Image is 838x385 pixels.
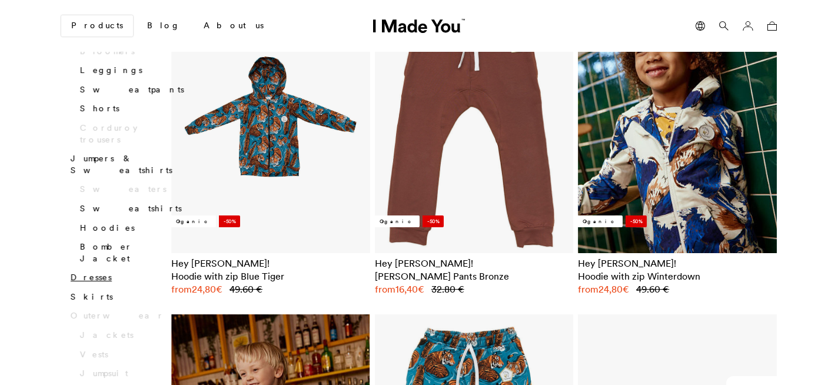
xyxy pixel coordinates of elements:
[80,65,142,76] a: Leggings
[395,283,424,295] bdi: 16,40
[636,283,669,296] del: 49.60 €
[598,283,629,295] bdi: 24,80
[192,283,222,295] bdi: 24,80
[171,270,370,283] h2: Hoodie with zip Blue Tiger
[623,283,629,295] span: €
[375,283,427,296] span: from
[216,283,222,295] span: €
[171,283,225,296] span: from
[80,241,132,264] a: Bomber Jacket
[80,223,135,233] a: Hoodies
[578,257,777,296] a: Hey [PERSON_NAME]! Hoodie with zip Winterdown from24,80€ 49.60 €
[578,257,777,270] div: Hey [PERSON_NAME]!
[80,104,119,114] a: Shorts
[71,154,172,176] a: Jumpers & Sweatshirts
[138,16,189,36] a: Blog
[219,215,240,227] li: -50%
[626,215,647,227] li: -50%
[171,215,216,227] li: Organic
[431,283,464,296] del: 32.80 €
[578,215,623,227] li: Organic
[61,15,133,36] a: Products
[80,84,184,95] a: Sweatpants
[71,273,112,283] a: Dresses
[71,291,113,302] a: Skirts
[171,257,370,270] div: Hey [PERSON_NAME]!
[578,270,777,283] h2: Hoodie with zip Winterdown
[171,257,370,296] a: Hey [PERSON_NAME]! Hoodie with zip Blue Tiger from24,80€ 49.60 €
[418,283,424,295] span: €
[80,203,182,214] a: Sweatshirts
[375,257,574,296] a: Hey [PERSON_NAME]! [PERSON_NAME] Pants Bronze from16,40€ 32.80 €
[375,257,574,270] div: Hey [PERSON_NAME]!
[194,16,273,36] a: About us
[181,6,360,240] img: Hoodie with zip Blue Tiger
[423,215,444,227] li: -50%
[230,283,262,296] del: 49.60 €
[375,270,574,283] h2: [PERSON_NAME] Pants Bronze
[375,215,420,227] li: Organic
[578,283,631,296] span: from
